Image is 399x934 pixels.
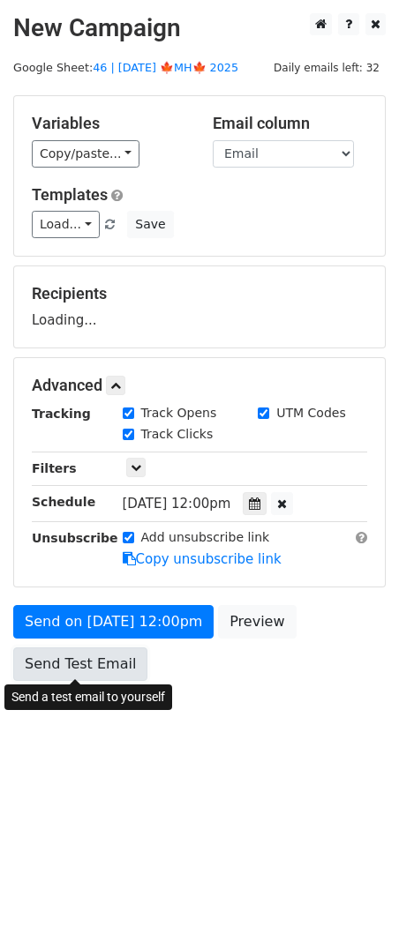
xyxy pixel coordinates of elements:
h5: Variables [32,114,186,133]
a: Preview [218,605,296,639]
a: Templates [32,185,108,204]
a: Send on [DATE] 12:00pm [13,605,214,639]
div: Loading... [32,284,367,330]
iframe: Chat Widget [311,849,399,934]
a: 46 | [DATE] 🍁MH🍁 2025 [93,61,238,74]
span: Daily emails left: 32 [267,58,386,78]
h5: Recipients [32,284,367,303]
h5: Email column [213,114,367,133]
button: Save [127,211,173,238]
label: Track Clicks [141,425,214,444]
label: Add unsubscribe link [141,528,270,547]
a: Send Test Email [13,647,147,681]
a: Copy unsubscribe link [123,551,282,567]
strong: Tracking [32,407,91,421]
h2: New Campaign [13,13,386,43]
h5: Advanced [32,376,367,395]
small: Google Sheet: [13,61,238,74]
div: Send a test email to yourself [4,684,172,710]
a: Copy/paste... [32,140,139,168]
a: Daily emails left: 32 [267,61,386,74]
a: Load... [32,211,100,238]
strong: Schedule [32,495,95,509]
strong: Filters [32,461,77,475]
label: Track Opens [141,404,217,422]
span: [DATE] 12:00pm [123,496,231,512]
label: UTM Codes [276,404,345,422]
strong: Unsubscribe [32,531,118,545]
